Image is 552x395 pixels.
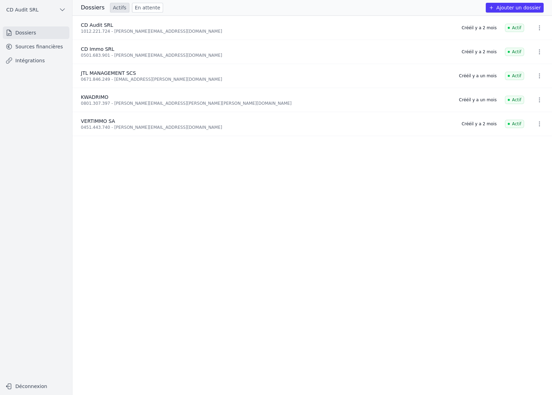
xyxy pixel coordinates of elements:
[486,3,544,13] button: Ajouter un dossier
[81,53,453,58] div: 0501.683.901 - [PERSON_NAME][EMAIL_ADDRESS][DOMAIN_NAME]
[459,97,497,103] div: Créé il y a un mois
[110,3,129,13] a: Actifs
[505,120,524,128] span: Actif
[81,22,113,28] span: CD Audit SRL
[505,48,524,56] span: Actif
[3,4,69,15] button: CD Audit SRL
[81,118,115,124] span: VERTIMMO SA
[81,101,451,106] div: 0801.307.397 - [PERSON_NAME][EMAIL_ADDRESS][PERSON_NAME][PERSON_NAME][DOMAIN_NAME]
[505,24,524,32] span: Actif
[462,49,497,55] div: Créé il y a 2 mois
[3,26,69,39] a: Dossiers
[132,3,163,13] a: En attente
[3,54,69,67] a: Intégrations
[3,381,69,392] button: Déconnexion
[459,73,497,79] div: Créé il y a un mois
[6,6,39,13] span: CD Audit SRL
[81,70,136,76] span: JTL MANAGEMENT SCS
[81,77,451,82] div: 0671.846.249 - [EMAIL_ADDRESS][PERSON_NAME][DOMAIN_NAME]
[81,29,453,34] div: 1012.221.724 - [PERSON_NAME][EMAIL_ADDRESS][DOMAIN_NAME]
[505,96,524,104] span: Actif
[3,40,69,53] a: Sources financières
[81,94,108,100] span: KWADRIMO
[462,121,497,127] div: Créé il y a 2 mois
[462,25,497,31] div: Créé il y a 2 mois
[81,3,105,12] h3: Dossiers
[505,72,524,80] span: Actif
[81,125,453,130] div: 0451.443.740 - [PERSON_NAME][EMAIL_ADDRESS][DOMAIN_NAME]
[81,46,114,52] span: CD Immo SRL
